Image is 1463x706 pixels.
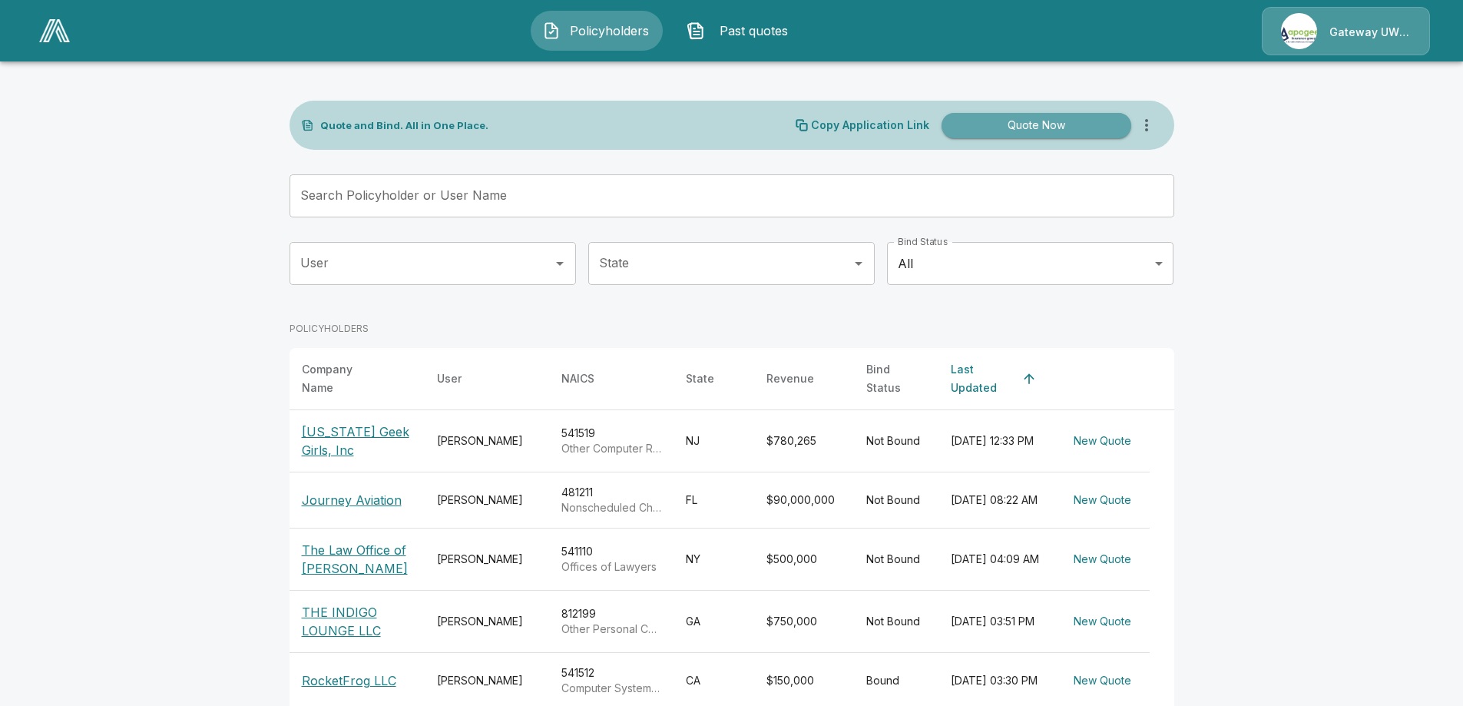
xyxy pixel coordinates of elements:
td: [DATE] 12:33 PM [938,410,1055,472]
button: Policyholders IconPolicyholders [531,11,663,51]
div: Company Name [302,360,385,397]
td: $90,000,000 [754,472,854,529]
div: [PERSON_NAME] [437,614,537,629]
div: NAICS [561,370,594,388]
div: 541512 [561,665,661,696]
span: Past quotes [711,22,796,40]
td: Not Bound [854,472,938,529]
div: [PERSON_NAME] [437,673,537,688]
div: 541110 [561,544,661,575]
td: NY [674,529,754,591]
td: [DATE] 04:09 AM [938,529,1055,591]
button: New Quote [1067,486,1137,515]
p: Copy Application Link [811,120,929,131]
button: Open [549,253,571,274]
div: [PERSON_NAME] [437,433,537,449]
td: [DATE] 03:51 PM [938,591,1055,653]
p: Nonscheduled Chartered Passenger Air Transportation [561,500,661,515]
p: Other Personal Care Services [561,621,661,637]
button: New Quote [1067,545,1137,574]
p: RocketFrog LLC [302,671,396,690]
td: $500,000 [754,529,854,591]
div: Last Updated [951,360,1015,397]
td: $780,265 [754,410,854,472]
div: 812199 [561,606,661,637]
div: [PERSON_NAME] [437,492,537,508]
div: State [686,370,714,388]
span: Policyholders [567,22,651,40]
button: Open [848,253,869,274]
p: Offices of Lawyers [561,559,661,575]
p: The Law Office of [PERSON_NAME] [302,541,412,578]
div: [PERSON_NAME] [437,552,537,567]
button: Quote Now [942,113,1131,138]
td: Not Bound [854,591,938,653]
button: New Quote [1067,667,1137,695]
td: FL [674,472,754,529]
td: GA [674,591,754,653]
a: Quote Now [935,113,1131,138]
div: User [437,370,462,388]
div: All [887,242,1173,285]
th: Bind Status [854,348,938,410]
td: $750,000 [754,591,854,653]
p: [US_STATE] Geek Girls, Inc [302,423,412,459]
p: Journey Aviation [302,491,402,509]
td: Not Bound [854,410,938,472]
p: Other Computer Related Services [561,441,661,456]
button: New Quote [1067,608,1137,636]
td: Not Bound [854,529,938,591]
td: NJ [674,410,754,472]
div: 481211 [561,485,661,515]
td: [DATE] 08:22 AM [938,472,1055,529]
p: POLICYHOLDERS [290,322,369,336]
button: New Quote [1067,427,1137,456]
p: Computer Systems Design Services [561,681,661,696]
div: 541519 [561,426,661,456]
label: Bind Status [898,235,948,248]
img: Policyholders Icon [542,22,561,40]
img: Past quotes Icon [687,22,705,40]
button: more [1131,110,1162,141]
p: Quote and Bind. All in One Place. [320,121,488,131]
button: Past quotes IconPast quotes [675,11,807,51]
p: THE INDIGO LOUNGE LLC [302,603,412,640]
div: Revenue [766,370,814,388]
img: AA Logo [39,19,70,42]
